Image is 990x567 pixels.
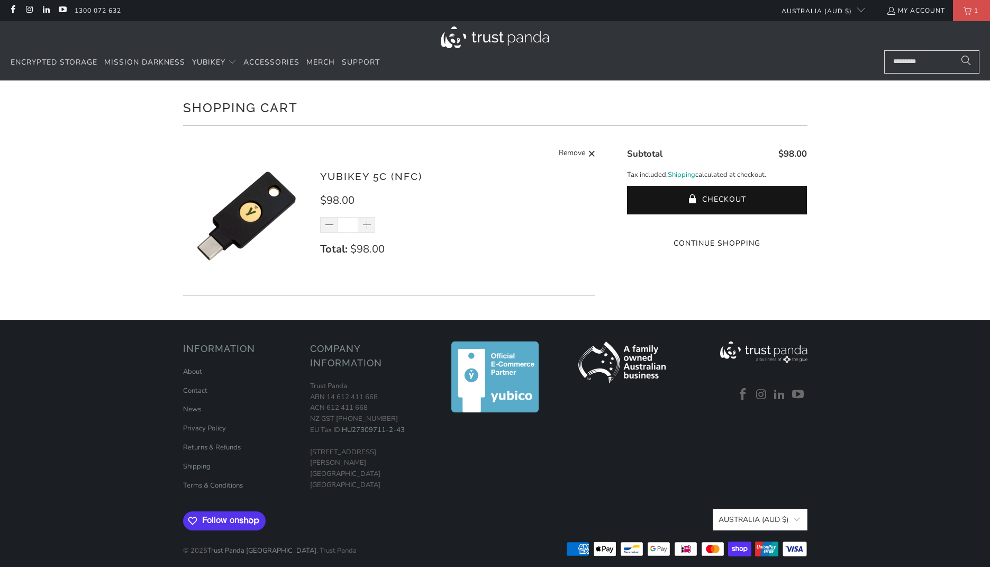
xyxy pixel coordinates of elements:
a: Continue Shopping [627,238,807,249]
a: Shipping [183,462,211,471]
a: Returns & Refunds [183,443,241,452]
p: © 2025 . Trust Panda [183,535,357,556]
p: Trust Panda ABN 14 612 411 668 ACN 612 411 668 NZ GST [PHONE_NUMBER] EU Tax ID: [STREET_ADDRESS][... [310,381,426,491]
img: YubiKey 5C (NFC) [183,152,310,280]
a: News [183,404,201,414]
a: Accessories [243,50,299,75]
a: 1300 072 632 [75,5,121,16]
a: About [183,367,202,376]
span: Accessories [243,57,299,67]
a: My Account [886,5,945,16]
span: Mission Darkness [104,57,185,67]
a: Mission Darkness [104,50,185,75]
strong: Total: [320,242,348,256]
a: Contact [183,386,207,395]
p: Tax included. calculated at checkout. [627,169,807,181]
a: YubiKey 5C (NFC) [320,170,422,182]
a: Shipping [668,169,695,181]
a: Remove [559,147,596,160]
a: Trust Panda Australia on Facebook [8,6,17,15]
a: Terms & Conditions [183,481,243,490]
a: Privacy Policy [183,424,226,433]
span: $98.00 [778,148,807,160]
a: HU27309711-2-43 [342,425,405,435]
span: YubiKey [192,57,225,67]
input: Search... [884,50,979,74]
a: Merch [306,50,335,75]
h1: Shopping Cart [183,96,807,118]
button: Checkout [627,186,807,214]
a: Trust Panda Australia on Facebook [735,388,751,402]
a: Support [342,50,380,75]
a: Trust Panda Australia on Instagram [753,388,769,402]
a: Trust Panda Australia on YouTube [791,388,806,402]
summary: YubiKey [192,50,237,75]
a: Trust Panda Australia on LinkedIn [41,6,50,15]
a: Trust Panda [GEOGRAPHIC_DATA] [207,546,316,555]
nav: Translation missing: en.navigation.header.main_nav [11,50,380,75]
span: $98.00 [350,242,385,256]
span: Encrypted Storage [11,57,97,67]
a: Trust Panda Australia on YouTube [58,6,67,15]
img: Trust Panda Australia [441,26,549,48]
span: Merch [306,57,335,67]
a: Trust Panda Australia on LinkedIn [772,388,788,402]
span: $98.00 [320,193,355,208]
button: Search [953,50,979,74]
span: Support [342,57,380,67]
a: Trust Panda Australia on Instagram [24,6,33,15]
span: Subtotal [627,148,662,160]
a: Encrypted Storage [11,50,97,75]
button: Australia (AUD $) [713,509,807,530]
span: Remove [559,147,585,160]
